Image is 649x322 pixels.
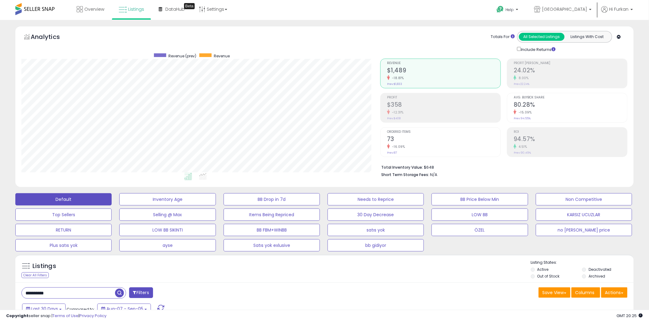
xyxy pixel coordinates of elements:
[589,267,612,272] label: Deactivated
[129,287,153,298] button: Filters
[387,67,501,75] h2: $1,489
[119,239,216,251] button: ayse
[52,313,79,319] a: Terms of Use
[537,274,560,279] label: Out of Stock
[15,239,112,251] button: Plus satıs yok
[128,6,144,12] span: Listings
[531,260,634,266] p: Listing States:
[601,6,633,20] a: Hi Furkan
[491,34,515,40] div: Totals For
[31,33,72,43] h5: Analytics
[224,224,320,236] button: BB FBM+WINBB
[79,313,106,319] a: Privacy Policy
[387,117,401,120] small: Prev: $408
[432,209,528,221] button: LOW BB
[497,6,504,13] i: Get Help
[517,76,529,80] small: 8.00%
[575,289,595,296] span: Columns
[6,313,106,319] div: seller snap | |
[601,287,628,298] button: Actions
[537,267,549,272] label: Active
[617,313,643,319] span: 2025-10-6 20:25 GMT
[387,62,501,65] span: Revenue
[513,46,563,52] div: Include Returns
[514,136,627,144] h2: 94.57%
[514,82,529,86] small: Prev: 22.24%
[224,209,320,221] button: Items Being Repriced
[536,224,632,236] button: no [PERSON_NAME] price
[119,209,216,221] button: Selling @ Max
[119,224,216,236] button: LOW BB SIKINTI
[224,239,320,251] button: Satıs yok exlusive
[328,193,424,205] button: Needs to Reprice
[97,304,151,314] button: Aug-07 - Sep-05
[430,172,437,178] span: N/A
[22,304,66,314] button: Last 30 Days
[119,193,216,205] button: Inventory Age
[328,239,424,251] button: bb gidiyor
[165,6,185,12] span: DataHub
[589,274,605,279] label: Archived
[387,136,501,144] h2: 73
[6,313,29,319] strong: Copyright
[381,163,623,171] li: $648
[514,101,627,109] h2: 80.28%
[542,6,587,12] span: [GEOGRAPHIC_DATA]
[432,193,528,205] button: BB Price Below Min
[514,62,627,65] span: Profit [PERSON_NAME]
[536,209,632,221] button: KARSIZ UCUZLAR
[15,209,112,221] button: Top Sellers
[492,1,524,20] a: Help
[15,193,112,205] button: Default
[536,193,632,205] button: Non Competitive
[514,117,531,120] small: Prev: 94.55%
[15,224,112,236] button: RETURN
[328,224,424,236] button: satıs yok
[390,76,404,80] small: -18.81%
[517,110,532,115] small: -15.09%
[387,101,501,109] h2: $358
[506,7,514,12] span: Help
[390,144,405,149] small: -16.09%
[390,110,404,115] small: -12.31%
[514,67,627,75] h2: 24.02%
[214,53,230,59] span: Revenue
[514,130,627,134] span: ROI
[184,3,195,9] div: Tooltip anchor
[381,172,429,177] b: Short Term Storage Fees:
[514,96,627,99] span: Avg. Buybox Share
[387,82,402,86] small: Prev: $1,833
[33,262,56,270] h5: Listings
[514,151,531,155] small: Prev: 90.49%
[328,209,424,221] button: 30 Day Decrease
[381,165,423,170] b: Total Inventory Value:
[387,130,501,134] span: Ordered Items
[387,151,397,155] small: Prev: 87
[539,287,570,298] button: Save View
[571,287,600,298] button: Columns
[168,53,196,59] span: Revenue (prev)
[387,96,501,99] span: Profit
[519,33,565,41] button: All Selected Listings
[224,193,320,205] button: BB Drop in 7d
[609,6,629,12] span: Hi Furkan
[517,144,527,149] small: 4.51%
[106,306,143,312] span: Aug-07 - Sep-05
[432,224,528,236] button: ÖZEL
[564,33,610,41] button: Listings With Cost
[84,6,104,12] span: Overview
[67,306,95,312] span: Compared to:
[21,272,49,278] div: Clear All Filters
[31,306,58,312] span: Last 30 Days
